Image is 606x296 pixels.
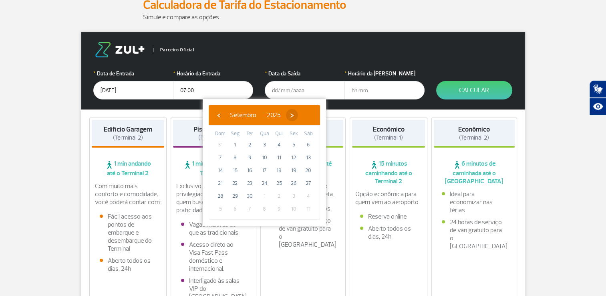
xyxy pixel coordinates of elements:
th: weekday [301,130,316,138]
span: 1 min andando até o Terminal 2 [173,160,254,177]
li: 24 horas de serviço de van gratuito para o [GEOGRAPHIC_DATA] [271,217,336,249]
span: 3 [287,190,300,203]
strong: Econômico [458,125,490,134]
span: 5 [214,203,227,215]
span: 1 min andando até o Terminal 2 [92,160,165,177]
span: 1 [229,138,242,151]
span: 22 [229,177,242,190]
li: Vagas maiores do que as tradicionais. [181,221,246,237]
th: weekday [272,130,286,138]
span: (Terminal 1) [374,134,403,142]
th: weekday [242,130,257,138]
p: Opção econômica para quem vem ao aeroporto. [355,190,422,206]
span: 10 [287,203,300,215]
span: 18 [273,164,286,177]
button: Abrir tradutor de língua de sinais. [589,80,606,98]
span: 3 [258,138,271,151]
span: 4 [302,190,315,203]
span: 1 [258,190,271,203]
span: Parceiro Oficial [153,48,194,52]
li: Acesso direto ao Visa Fast Pass doméstico e internacional. [181,241,246,273]
span: (Terminal 2) [459,134,489,142]
span: 6 [229,203,242,215]
span: 24 [258,177,271,190]
span: 20 [302,164,315,177]
li: Fácil acesso aos pontos de embarque e desembarque do Terminal [100,213,157,253]
label: Data da Saída [265,69,345,78]
p: Com muito mais conforto e comodidade, você poderá contar com: [95,182,161,206]
p: Exclusivo, com localização privilegiada e ideal para quem busca conforto e praticidade. [176,182,251,214]
th: weekday [286,130,301,138]
span: Setembro [230,111,256,119]
li: Aberto todos os dias, 24h [100,257,157,273]
span: 12 [287,151,300,164]
span: 27 [302,177,315,190]
li: 24 horas de serviço de van gratuito para o [GEOGRAPHIC_DATA] [442,218,507,250]
span: 4 [273,138,286,151]
li: Ideal para economizar nas férias [442,190,507,214]
span: 10 [258,151,271,164]
span: 14 [214,164,227,177]
span: 8 [229,151,242,164]
span: 9 [273,203,286,215]
p: Simule e compare as opções. [143,12,463,22]
span: 7 [243,203,256,215]
span: (Terminal 2) [198,134,228,142]
span: 31 [214,138,227,151]
span: 28 [214,190,227,203]
span: 29 [229,190,242,203]
span: 11 [273,151,286,164]
input: dd/mm/aaaa [265,81,345,99]
strong: Econômico [373,125,405,134]
span: 6 minutos de caminhada até o [GEOGRAPHIC_DATA] [434,160,515,185]
button: Setembro [225,109,262,121]
th: weekday [257,130,272,138]
span: 8 [258,203,271,215]
span: 30 [243,190,256,203]
li: Reserva online [360,213,417,221]
label: Horário da [PERSON_NAME] [344,69,425,78]
img: logo-zul.png [93,42,146,57]
strong: Piso Premium [193,125,233,134]
div: Plugin de acessibilidade da Hand Talk. [589,80,606,116]
span: 15 [229,164,242,177]
input: dd/mm/aaaa [93,81,173,99]
span: 9 [243,151,256,164]
bs-datepicker-container: calendar [203,99,326,226]
button: › [286,109,298,121]
span: 2 [243,138,256,151]
span: (Terminal 2) [113,134,143,142]
li: Aberto todos os dias, 24h. [360,225,417,241]
button: 2025 [262,109,286,121]
span: 15 minutos caminhando até o Terminal 2 [352,160,425,185]
span: 11 [302,203,315,215]
bs-datepicker-navigation-view: ​ ​ ​ [213,110,298,118]
strong: Edifício Garagem [104,125,152,134]
span: 6 [302,138,315,151]
span: 13 [302,151,315,164]
label: Data de Entrada [93,69,173,78]
span: 23 [243,177,256,190]
span: 25 [273,177,286,190]
button: Abrir recursos assistivos. [589,98,606,116]
button: ‹ [213,109,225,121]
th: weekday [213,130,228,138]
span: 19 [287,164,300,177]
span: 16 [243,164,256,177]
input: hh:mm [344,81,425,99]
input: hh:mm [173,81,253,99]
th: weekday [228,130,243,138]
span: 2 [273,190,286,203]
span: 2025 [267,111,281,119]
span: 7 [214,151,227,164]
label: Horário da Entrada [173,69,253,78]
span: 21 [214,177,227,190]
span: 26 [287,177,300,190]
span: 5 [287,138,300,151]
span: 17 [258,164,271,177]
button: Calcular [436,81,512,99]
